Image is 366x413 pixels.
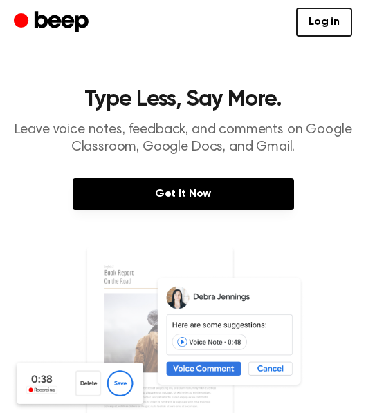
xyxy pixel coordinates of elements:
a: Get It Now [73,178,294,210]
p: Leave voice notes, feedback, and comments on Google Classroom, Google Docs, and Gmail. [11,122,355,156]
a: Beep [14,9,92,36]
a: Log in [296,8,352,37]
h1: Type Less, Say More. [11,88,355,111]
